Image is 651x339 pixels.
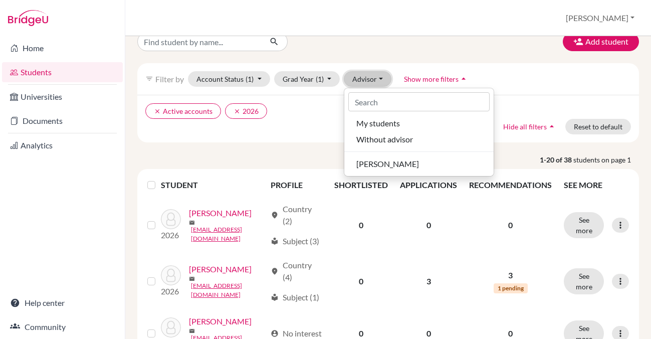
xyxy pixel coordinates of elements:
button: Account Status(1) [188,71,270,87]
p: 0 [469,219,552,231]
span: Hide all filters [503,122,547,131]
a: Analytics [2,135,123,155]
div: Subject (3) [271,235,319,247]
span: (1) [246,75,254,83]
span: mail [189,328,195,334]
span: Filter by [155,74,184,84]
i: clear [234,108,241,115]
i: arrow_drop_up [459,74,469,84]
span: (1) [316,75,324,83]
input: Search [348,92,490,111]
img: Alghazali, Marium [161,265,181,285]
td: 0 [328,253,394,309]
a: Community [2,317,123,337]
span: Without advisor [356,133,413,145]
button: Hide all filtersarrow_drop_up [495,119,565,134]
button: Add student [563,32,639,51]
div: Subject (1) [271,291,319,303]
button: clear2026 [225,103,267,119]
span: location_on [271,211,279,219]
button: Show more filtersarrow_drop_up [395,71,477,87]
button: Without advisor [344,131,494,147]
span: My students [356,117,400,129]
input: Find student by name... [137,32,262,51]
img: Atwa, Karim [161,317,181,337]
span: mail [189,220,195,226]
th: RECOMMENDATIONS [463,173,558,197]
th: SHORTLISTED [328,173,394,197]
td: 0 [328,197,394,253]
span: Show more filters [404,75,459,83]
th: SEE MORE [558,173,635,197]
button: [PERSON_NAME] [344,156,494,172]
button: See more [564,268,604,294]
a: [PERSON_NAME] [189,263,252,275]
span: [PERSON_NAME] [356,158,419,170]
a: [EMAIL_ADDRESS][DOMAIN_NAME] [191,225,266,243]
th: STUDENT [161,173,265,197]
i: arrow_drop_up [547,121,557,131]
td: 3 [394,253,463,309]
div: Advisor [344,88,494,177]
a: Documents [2,111,123,131]
span: local_library [271,293,279,301]
a: Students [2,62,123,82]
button: My students [344,115,494,131]
a: [PERSON_NAME] [189,207,252,219]
button: clearActive accounts [145,103,221,119]
button: Reset to default [565,119,631,134]
i: filter_list [145,75,153,83]
p: 2026 [161,285,181,297]
td: 0 [394,197,463,253]
div: Country (4) [271,259,322,283]
th: APPLICATIONS [394,173,463,197]
a: [PERSON_NAME] [189,315,252,327]
img: Bridge-U [8,10,48,26]
span: local_library [271,237,279,245]
button: Grad Year(1) [274,71,340,87]
a: Home [2,38,123,58]
button: See more [564,212,604,238]
a: [EMAIL_ADDRESS][DOMAIN_NAME] [191,281,266,299]
a: Help center [2,293,123,313]
button: [PERSON_NAME] [561,9,639,28]
img: Abdelbaki, Taya [161,209,181,229]
span: students on page 1 [573,154,639,165]
i: clear [154,108,161,115]
div: Country (2) [271,203,322,227]
strong: 1-20 of 38 [540,154,573,165]
button: Advisor [344,71,391,87]
span: location_on [271,267,279,275]
span: account_circle [271,329,279,337]
th: PROFILE [265,173,328,197]
span: 1 pending [494,283,528,293]
span: mail [189,276,195,282]
p: 2026 [161,229,181,241]
a: Universities [2,87,123,107]
p: 3 [469,269,552,281]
